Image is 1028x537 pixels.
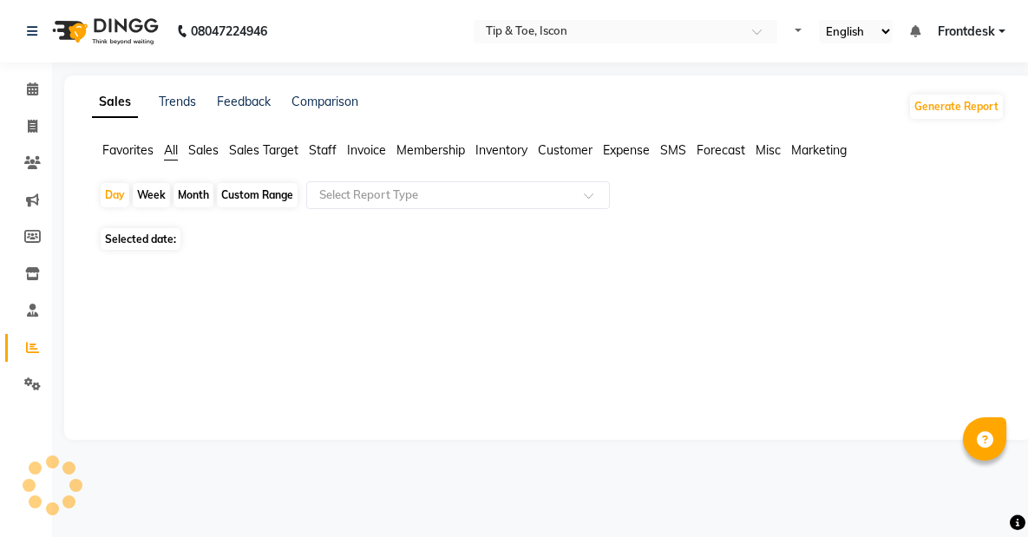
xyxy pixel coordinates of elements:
[101,183,129,207] div: Day
[538,142,593,158] span: Customer
[756,142,781,158] span: Misc
[910,95,1003,119] button: Generate Report
[603,142,650,158] span: Expense
[217,183,298,207] div: Custom Range
[164,142,178,158] span: All
[101,228,180,250] span: Selected date:
[347,142,386,158] span: Invoice
[291,94,358,109] a: Comparison
[660,142,686,158] span: SMS
[309,142,337,158] span: Staff
[174,183,213,207] div: Month
[938,23,995,41] span: Frontdesk
[697,142,745,158] span: Forecast
[791,142,847,158] span: Marketing
[188,142,219,158] span: Sales
[159,94,196,109] a: Trends
[396,142,465,158] span: Membership
[44,7,163,56] img: logo
[133,183,170,207] div: Week
[102,142,154,158] span: Favorites
[475,142,527,158] span: Inventory
[229,142,298,158] span: Sales Target
[217,94,271,109] a: Feedback
[191,7,267,56] b: 08047224946
[92,87,138,118] a: Sales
